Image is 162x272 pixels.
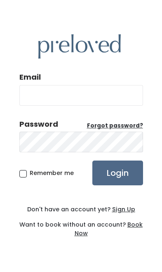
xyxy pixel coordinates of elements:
[19,119,58,130] div: Password
[75,220,143,237] a: Book Now
[19,214,143,238] div: Want to book without an account?
[38,34,121,59] img: preloved logo
[87,122,143,130] a: Forgot password?
[112,205,135,213] u: Sign Up
[19,72,41,83] label: Email
[30,169,74,177] span: Remember me
[92,161,143,185] input: Login
[87,122,143,130] u: Forgot password?
[19,205,143,214] div: Don't have an account yet?
[110,205,135,213] a: Sign Up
